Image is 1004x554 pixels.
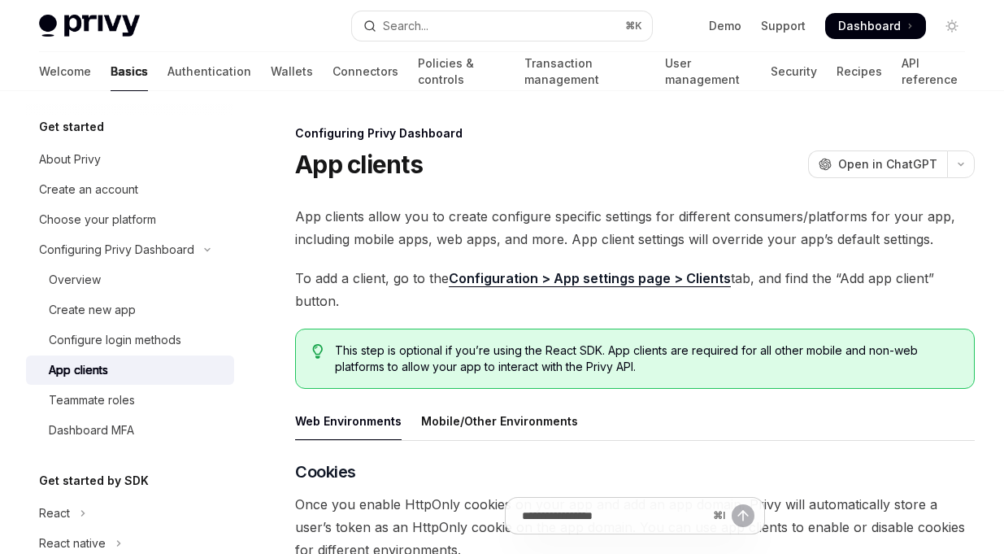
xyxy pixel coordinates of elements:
[49,360,108,380] div: App clients
[26,145,234,174] a: About Privy
[26,235,234,264] button: Toggle Configuring Privy Dashboard section
[295,267,975,312] span: To add a client, go to the tab, and find the “Add app client” button.
[39,180,138,199] div: Create an account
[26,416,234,445] a: Dashboard MFA
[39,240,194,260] div: Configuring Privy Dashboard
[825,13,926,39] a: Dashboard
[39,210,156,229] div: Choose your platform
[111,52,148,91] a: Basics
[26,205,234,234] a: Choose your platform
[26,499,234,528] button: Toggle React section
[26,265,234,294] a: Overview
[295,125,975,142] div: Configuring Privy Dashboard
[522,498,706,534] input: Ask a question...
[39,52,91,91] a: Welcome
[167,52,251,91] a: Authentication
[295,205,975,251] span: App clients allow you to create configure specific settings for different consumers/platforms for...
[271,52,313,91] a: Wallets
[26,175,234,204] a: Create an account
[625,20,642,33] span: ⌘ K
[732,504,754,527] button: Send message
[49,330,181,350] div: Configure login methods
[449,270,731,287] a: Configuration > App settings page > Clients
[26,386,234,415] a: Teammate roles
[49,300,136,320] div: Create new app
[295,460,356,483] span: Cookies
[771,52,817,91] a: Security
[332,52,398,91] a: Connectors
[665,52,751,91] a: User management
[709,18,741,34] a: Demo
[312,344,324,359] svg: Tip
[26,295,234,325] a: Create new app
[39,15,140,37] img: light logo
[837,52,882,91] a: Recipes
[26,325,234,355] a: Configure login methods
[418,52,505,91] a: Policies & controls
[39,117,104,137] h5: Get started
[295,402,402,440] div: Web Environments
[39,471,149,491] h5: Get started by SDK
[39,504,70,523] div: React
[808,150,947,178] button: Open in ChatGPT
[838,156,937,172] span: Open in ChatGPT
[335,342,958,375] span: This step is optional if you’re using the React SDK. App clients are required for all other mobil...
[902,52,965,91] a: API reference
[383,16,428,36] div: Search...
[352,11,652,41] button: Open search
[421,402,578,440] div: Mobile/Other Environments
[39,150,101,169] div: About Privy
[49,270,101,290] div: Overview
[295,150,423,179] h1: App clients
[524,52,645,91] a: Transaction management
[39,534,106,553] div: React native
[939,13,965,39] button: Toggle dark mode
[49,421,134,440] div: Dashboard MFA
[838,18,901,34] span: Dashboard
[26,356,234,385] a: App clients
[49,390,135,410] div: Teammate roles
[761,18,806,34] a: Support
